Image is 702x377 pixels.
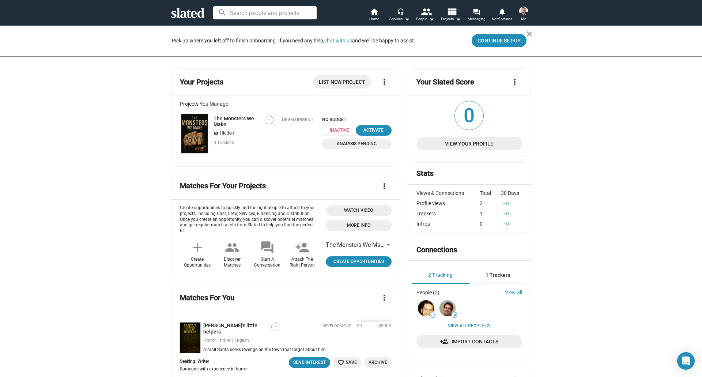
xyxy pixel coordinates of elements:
span: Import Contacts [422,335,516,348]
div: Attach The Right Person [290,257,315,268]
a: Santa's little helpers [180,323,200,353]
div: Services [389,15,410,23]
button: Services [387,7,412,23]
button: Archive [364,357,392,368]
span: Projects [441,15,461,23]
span: 25 [430,313,435,317]
a: View all People (2) [448,323,491,329]
a: Open 'More info' dialog with information about Opportunities [326,220,392,231]
div: Seeking: Writer [180,359,252,365]
div: Start A Conversation [254,257,280,268]
mat-card-title: Connections [416,245,457,255]
mat-icon: arrow_drop_up [502,221,507,226]
mat-icon: home [370,7,378,16]
mat-card-title: Stats [416,169,434,178]
mat-card-title: Matches For Your Projects [180,181,266,191]
span: 0 Trackers [214,140,234,145]
span: Continue Set-up [478,34,521,47]
mat-card-title: Your Projects [180,77,223,87]
span: Archive [369,359,387,366]
span: 0 [455,101,483,130]
mat-icon: arrow_drop_down [403,15,411,23]
mat-icon: more_vert [510,78,519,86]
div: Open Intercom Messenger [677,352,695,370]
div: 0 [501,200,522,206]
button: Send Interest [289,357,330,368]
span: — [272,324,280,331]
img: The Monsters We Make [181,114,208,153]
div: Create Opportunities [184,257,211,268]
span: Watch Video [330,207,387,214]
mat-icon: more_vert [380,293,389,302]
span: Analysis Pending [327,140,387,148]
div: 1 [480,211,501,216]
div: Discover Matches [224,257,241,268]
mat-icon: close [525,30,534,38]
button: Open 'Opportunities Intro Video' dialog [326,205,392,216]
button: chat with us [324,38,352,44]
a: Home [361,7,387,23]
img: Jared A Van Driessche [519,7,528,15]
div: Activate [360,127,387,134]
mat-icon: add [190,240,205,255]
div: Pick up where you left off to finish onboarding. If you need any help, and we’ll be happy to assist. [172,37,415,44]
mat-icon: arrow_drop_up [502,211,507,216]
div: Profile views [416,200,480,206]
span: Save [337,359,357,366]
a: List New Project [313,75,371,88]
mat-icon: forum [473,8,480,15]
span: — [265,117,273,124]
span: Messaging [468,15,486,23]
a: The Monsters We Make [180,113,209,155]
span: List New Project [319,75,365,88]
button: Activate [356,125,392,136]
span: The Monsters We Make [326,241,386,248]
a: Click to open project profile page opportunities tab [326,256,392,267]
span: Notifications [492,15,512,23]
p: Create opportunities to quickly find the right people to attach to your projects, including Cast,... [180,205,320,234]
div: Someone with experience in horror [180,366,248,372]
button: Continue Set-up [472,34,526,47]
button: People [412,7,438,23]
span: $0 [357,323,362,329]
div: Projects You Manage [180,101,392,107]
div: 2 [480,200,501,206]
div: Total [480,190,501,196]
mat-icon: headset_mic [397,8,404,15]
span: Me [521,15,526,23]
mat-icon: forum [260,240,275,255]
span: 14 [452,313,457,317]
span: View Your Profile [422,137,516,150]
div: 0 [501,211,522,216]
div: A mall Santa seeks revenge on the town that forgot about him. [200,347,392,353]
span: Development [322,324,351,329]
a: [PERSON_NAME]'s little helpers [203,323,271,335]
div: People (2) [416,290,439,295]
div: Intros [416,221,480,227]
mat-icon: visibility_off [214,130,219,137]
img: Luke Morton [439,300,456,316]
span: Inactive [322,125,361,136]
span: More Info [330,222,387,229]
span: 2 Tracking [428,272,453,278]
mat-icon: notifications [498,8,505,15]
div: 0 [501,221,522,227]
mat-icon: view_list [446,6,457,17]
input: Search people and projects [213,6,317,19]
mat-icon: arrow_drop_down [454,15,463,23]
a: Messaging [464,7,489,23]
a: The Monsters We Make [214,116,260,127]
mat-icon: more_vert [380,78,389,86]
span: 1 Trackers [486,272,510,278]
mat-icon: people [225,240,239,255]
div: Horror, Thriller | English [203,338,280,344]
mat-icon: arrow_drop_down [427,15,436,23]
div: Development [282,117,313,122]
div: 30 Days [501,190,522,196]
span: Create Opportunities [329,258,389,265]
span: $800K [375,323,392,329]
mat-icon: arrow_drop_up [502,201,507,206]
a: Notifications [489,7,515,23]
div: 0 [480,221,501,227]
